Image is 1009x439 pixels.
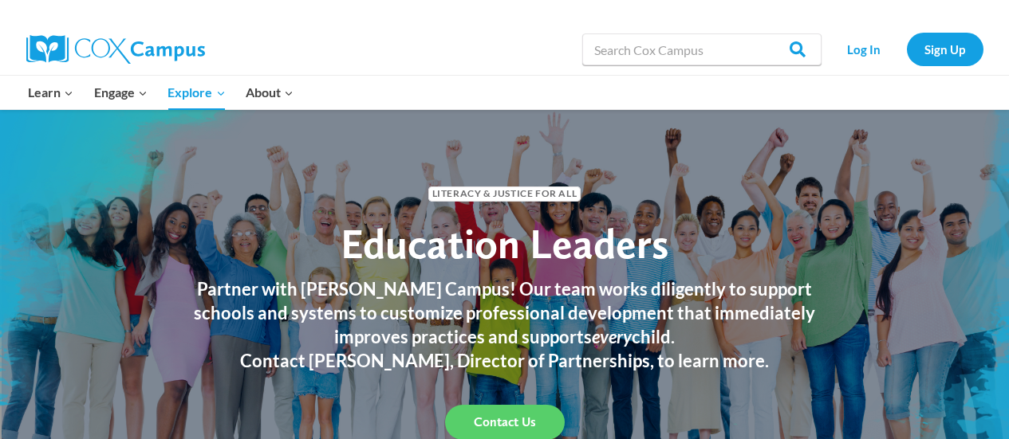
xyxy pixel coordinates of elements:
img: Cox Campus [26,35,205,64]
span: Explore [168,82,225,103]
nav: Secondary Navigation [830,33,983,65]
em: every [592,326,632,347]
span: Education Leaders [341,218,668,268]
a: Sign Up [907,33,983,65]
nav: Primary Navigation [18,76,304,109]
h3: Contact [PERSON_NAME], Director of Partnerships, to learn more. [178,349,832,373]
span: Learn [28,82,73,103]
input: Search Cox Campus [582,33,822,65]
span: About [246,82,294,103]
h3: Partner with [PERSON_NAME] Campus! Our team works diligently to support schools and systems to cu... [178,277,832,349]
span: Engage [94,82,148,103]
span: Literacy & Justice for All [428,186,581,202]
a: Log In [830,33,899,65]
span: Contact Us [474,414,536,429]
